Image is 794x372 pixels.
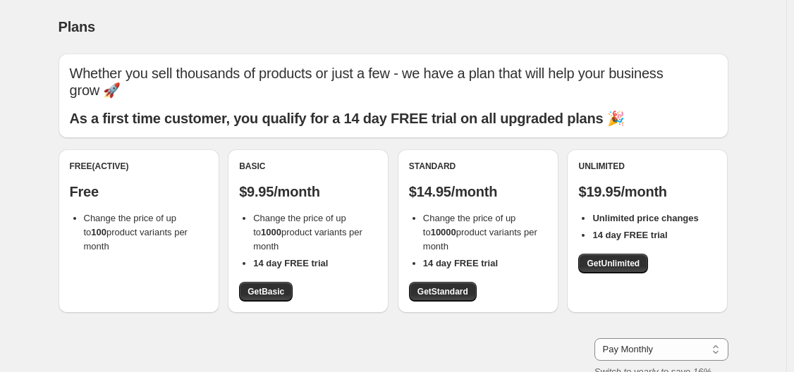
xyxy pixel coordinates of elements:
a: GetStandard [409,282,477,302]
span: Change the price of up to product variants per month [423,213,537,252]
b: 10000 [431,227,456,237]
b: 14 day FREE trial [253,258,328,268]
span: Change the price of up to product variants per month [84,213,188,252]
b: 100 [91,227,106,237]
p: Free [70,183,208,200]
div: Basic [239,161,377,172]
b: 1000 [261,227,281,237]
p: $14.95/month [409,183,547,200]
span: Plans [59,19,95,35]
span: Change the price of up to product variants per month [253,213,362,252]
b: 14 day FREE trial [423,258,498,268]
span: Get Basic [248,286,284,297]
p: $19.95/month [578,183,716,200]
a: GetUnlimited [578,254,648,273]
b: As a first time customer, you qualify for a 14 day FREE trial on all upgraded plans 🎉 [70,111,625,126]
span: Get Standard [417,286,468,297]
a: GetBasic [239,282,293,302]
span: Get Unlimited [587,258,640,269]
p: $9.95/month [239,183,377,200]
div: Free (Active) [70,161,208,172]
b: 14 day FREE trial [592,230,667,240]
div: Standard [409,161,547,172]
b: Unlimited price changes [592,213,698,223]
p: Whether you sell thousands of products or just a few - we have a plan that will help your busines... [70,65,717,99]
div: Unlimited [578,161,716,172]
